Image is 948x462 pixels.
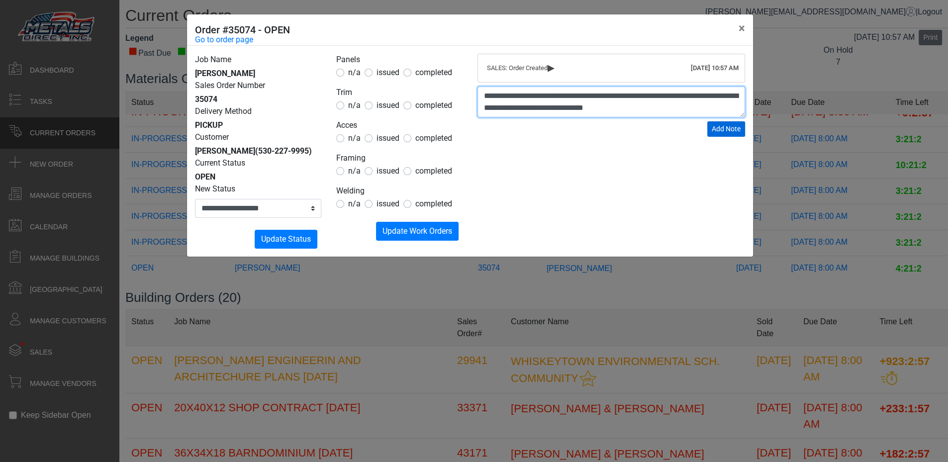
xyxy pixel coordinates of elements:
[195,34,253,46] a: Go to order page
[336,119,463,132] legend: Acces
[382,226,452,236] span: Update Work Orders
[415,199,452,208] span: completed
[348,199,361,208] span: n/a
[195,157,245,169] label: Current Status
[348,133,361,143] span: n/a
[376,222,459,241] button: Update Work Orders
[377,133,399,143] span: issued
[195,183,235,195] label: New Status
[415,166,452,176] span: completed
[195,54,231,66] label: Job Name
[548,64,555,71] span: ▸
[195,119,321,131] div: PICKUP
[255,146,312,156] span: (530-227-9995)
[348,100,361,110] span: n/a
[377,100,399,110] span: issued
[712,125,741,133] span: Add Note
[377,166,399,176] span: issued
[195,80,265,92] label: Sales Order Number
[195,131,229,143] label: Customer
[336,87,463,99] legend: Trim
[377,68,399,77] span: issued
[195,93,321,105] div: 35074
[261,234,311,244] span: Update Status
[348,166,361,176] span: n/a
[195,22,290,37] h5: Order #35074 - OPEN
[336,152,463,165] legend: Framing
[487,63,736,73] div: SALES: Order Created
[336,54,463,67] legend: Panels
[415,133,452,143] span: completed
[195,69,255,78] span: [PERSON_NAME]
[415,100,452,110] span: completed
[377,199,399,208] span: issued
[707,121,745,137] button: Add Note
[195,145,321,157] div: [PERSON_NAME]
[195,105,252,117] label: Delivery Method
[255,230,317,249] button: Update Status
[691,63,739,73] div: [DATE] 10:57 AM
[195,171,321,183] div: OPEN
[348,68,361,77] span: n/a
[336,185,463,198] legend: Welding
[731,14,753,42] button: Close
[415,68,452,77] span: completed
